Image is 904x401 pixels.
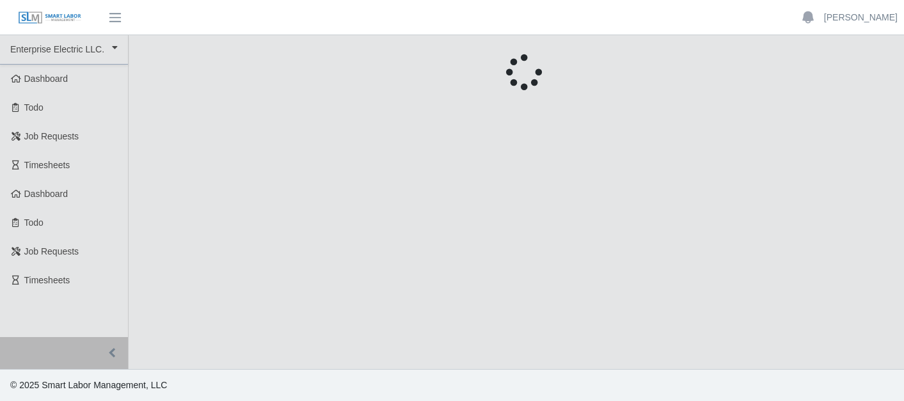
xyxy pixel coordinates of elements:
span: Timesheets [24,160,70,170]
span: Timesheets [24,275,70,285]
span: Job Requests [24,246,79,256]
span: Dashboard [24,74,68,84]
span: Job Requests [24,131,79,141]
img: SLM Logo [18,11,82,25]
a: [PERSON_NAME] [824,11,898,24]
span: Todo [24,217,44,228]
span: © 2025 Smart Labor Management, LLC [10,380,167,390]
span: Dashboard [24,189,68,199]
span: Todo [24,102,44,113]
